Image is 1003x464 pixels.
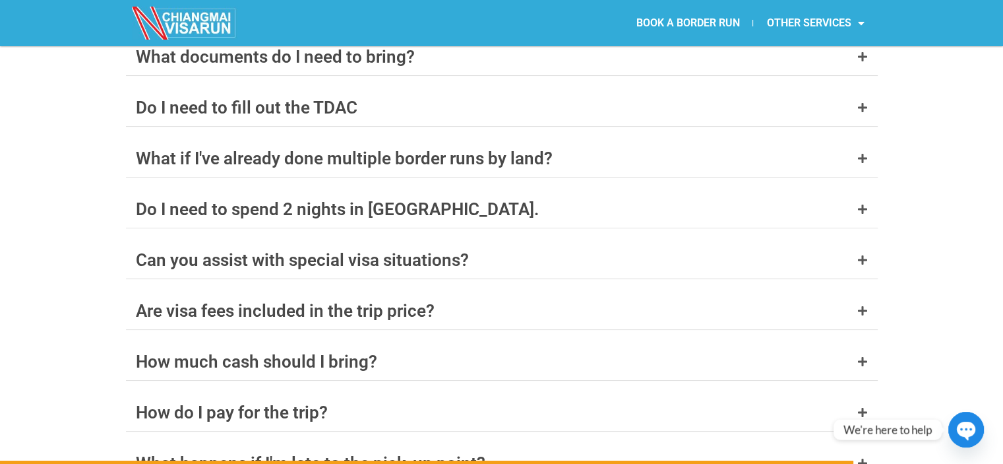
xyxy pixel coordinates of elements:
div: How much cash should I bring? [136,353,377,370]
div: Do I need to fill out the TDAC [136,99,357,116]
a: BOOK A BORDER RUN [623,8,752,38]
div: How do I pay for the trip? [136,404,328,421]
div: Can you assist with special visa situations? [136,251,469,269]
div: What if I've already done multiple border runs by land? [136,150,553,167]
div: What documents do I need to bring? [136,48,415,65]
a: OTHER SERVICES [753,8,877,38]
div: Do I need to spend 2 nights in [GEOGRAPHIC_DATA]. [136,201,539,218]
div: Are visa fees included in the trip price? [136,302,435,319]
nav: Menu [501,8,877,38]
